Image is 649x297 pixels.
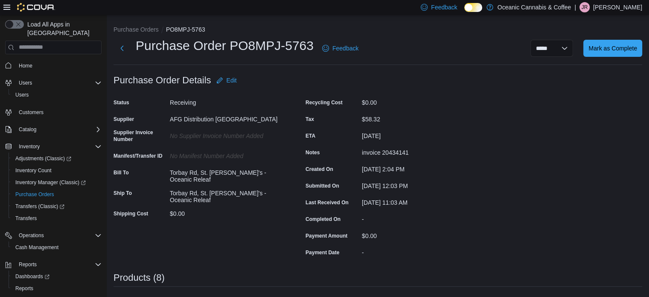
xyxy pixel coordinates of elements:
[170,96,284,106] div: Receiving
[306,132,315,139] label: ETA
[9,212,105,224] button: Transfers
[114,26,159,33] button: Purchase Orders
[15,124,40,135] button: Catalog
[170,149,284,159] div: No Manifest Number added
[362,179,476,189] div: [DATE] 12:03 PM
[114,40,131,57] button: Next
[170,186,284,203] div: Torbay Rd, St. [PERSON_NAME]'s - Oceanic Releaf
[114,116,134,123] label: Supplier
[17,3,55,12] img: Cova
[114,273,165,283] h3: Products (8)
[15,107,102,118] span: Customers
[12,213,102,223] span: Transfers
[170,166,284,183] div: Torbay Rd, St. [PERSON_NAME]'s - Oceanic Releaf
[9,165,105,176] button: Inventory Count
[114,25,642,35] nav: An example of EuiBreadcrumbs
[12,242,102,253] span: Cash Management
[15,78,35,88] button: Users
[9,153,105,165] a: Adjustments (Classic)
[15,230,47,241] button: Operations
[170,207,284,217] div: $0.00
[9,241,105,253] button: Cash Management
[2,259,105,271] button: Reports
[114,210,148,217] label: Shipping Cost
[12,189,102,200] span: Purchase Orders
[15,167,52,174] span: Inventory Count
[12,153,102,164] span: Adjustments (Classic)
[362,229,476,239] div: $0.00
[12,177,102,188] span: Inventory Manager (Classic)
[213,72,240,89] button: Edit
[588,44,637,53] span: Mark as Complete
[15,60,102,71] span: Home
[136,37,314,54] h1: Purchase Order PO8MPJ-5763
[306,249,339,256] label: Payment Date
[306,166,333,173] label: Created On
[114,153,163,159] label: Manifest/Transfer ID
[15,259,102,270] span: Reports
[114,75,211,85] h3: Purchase Order Details
[12,177,89,188] a: Inventory Manager (Classic)
[362,196,476,206] div: [DATE] 11:03 AM
[227,76,237,85] span: Edit
[9,188,105,200] button: Purchase Orders
[306,216,341,223] label: Completed On
[574,2,576,12] p: |
[9,282,105,294] button: Reports
[579,2,590,12] div: Jeremy Rumbolt
[19,109,44,116] span: Customers
[9,271,105,282] a: Dashboards
[2,141,105,153] button: Inventory
[362,212,476,223] div: -
[15,124,102,135] span: Catalog
[12,271,53,282] a: Dashboards
[582,2,588,12] span: JR
[24,20,102,37] span: Load All Apps in [GEOGRAPHIC_DATA]
[166,26,205,33] button: PO8MPJ-5763
[12,271,102,282] span: Dashboards
[464,3,482,12] input: Dark Mode
[15,203,64,210] span: Transfers (Classic)
[2,106,105,118] button: Customers
[319,40,362,57] a: Feedback
[306,99,343,106] label: Recycling Cost
[12,242,62,253] a: Cash Management
[306,232,347,239] label: Payment Amount
[15,259,40,270] button: Reports
[15,244,58,251] span: Cash Management
[170,129,284,139] div: No Supplier Invoice Number added
[19,143,40,150] span: Inventory
[12,201,68,212] a: Transfers (Classic)
[2,229,105,241] button: Operations
[12,90,102,100] span: Users
[593,2,642,12] p: [PERSON_NAME]
[170,112,284,123] div: AFG Distribution [GEOGRAPHIC_DATA]
[12,90,32,100] a: Users
[362,146,476,156] div: invoice 20434141
[15,215,37,222] span: Transfers
[114,190,132,197] label: Ship To
[114,129,166,143] label: Supplier Invoice Number
[306,116,314,123] label: Tax
[583,40,642,57] button: Mark as Complete
[12,189,58,200] a: Purchase Orders
[15,191,54,198] span: Purchase Orders
[19,62,32,69] span: Home
[2,59,105,72] button: Home
[114,169,129,176] label: Bill To
[15,230,102,241] span: Operations
[362,162,476,173] div: [DATE] 2:04 PM
[12,165,55,176] a: Inventory Count
[15,155,71,162] span: Adjustments (Classic)
[12,165,102,176] span: Inventory Count
[19,261,37,268] span: Reports
[2,77,105,89] button: Users
[15,141,102,152] span: Inventory
[12,283,37,294] a: Reports
[431,3,457,12] span: Feedback
[498,2,571,12] p: Oceanic Cannabis & Coffee
[362,96,476,106] div: $0.00
[9,89,105,101] button: Users
[15,141,43,152] button: Inventory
